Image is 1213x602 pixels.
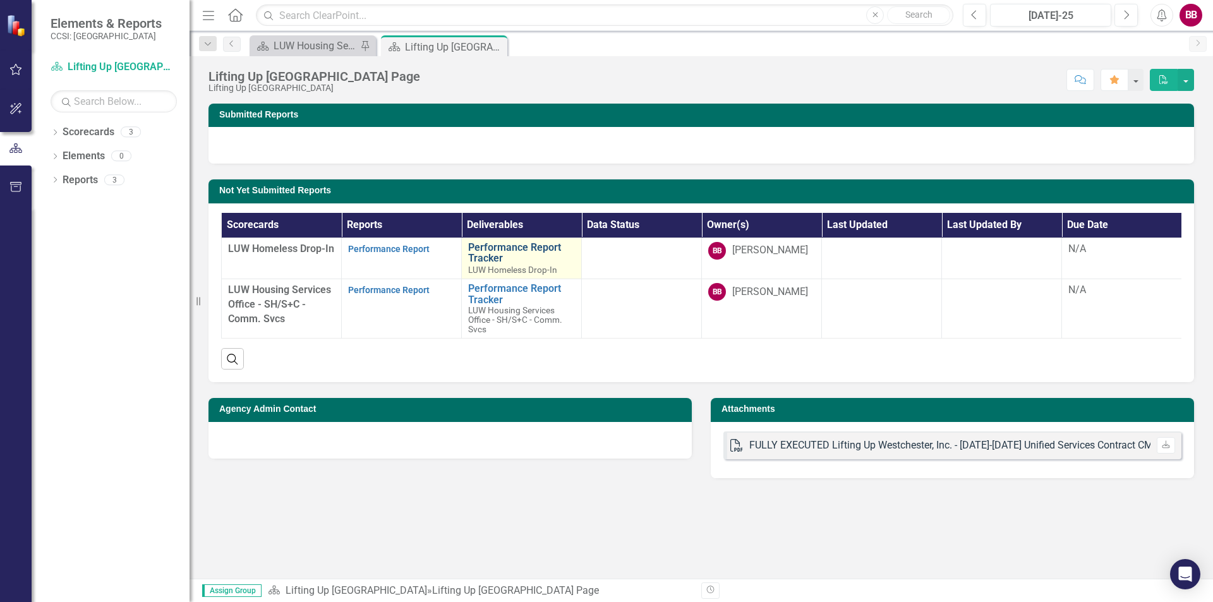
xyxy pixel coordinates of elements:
a: Performance Report [348,285,430,295]
a: Performance Report [348,244,430,254]
input: Search ClearPoint... [256,4,953,27]
h3: Agency Admin Contact [219,404,685,414]
span: LUW Homeless Drop-In [228,243,334,255]
div: Lifting Up [GEOGRAPHIC_DATA] Page [432,584,599,596]
span: Search [905,9,932,20]
button: [DATE]-25 [990,4,1111,27]
span: LUW Housing Services Office - SH/S+C - Comm. Svcs [228,284,331,325]
small: CCSI: [GEOGRAPHIC_DATA] [51,31,162,41]
a: Lifting Up [GEOGRAPHIC_DATA] [286,584,427,596]
div: 0 [111,151,131,162]
div: 3 [121,127,141,138]
div: LUW Housing Services Office - SH/S+C - Comm. Svcs Landing Page [274,38,357,54]
h3: Attachments [721,404,1188,414]
div: N/A [1068,242,1175,256]
td: Double-Click to Edit Right Click for Context Menu [462,279,582,339]
div: Lifting Up [GEOGRAPHIC_DATA] Page [208,69,420,83]
a: Reports [63,173,98,188]
a: Scorecards [63,125,114,140]
div: [PERSON_NAME] [732,285,808,299]
div: 3 [104,174,124,185]
div: Open Intercom Messenger [1170,559,1200,589]
div: Lifting Up [GEOGRAPHIC_DATA] [208,83,420,93]
td: Double-Click to Edit Right Click for Context Menu [462,238,582,279]
td: Double-Click to Edit [582,279,702,339]
span: LUW Homeless Drop-In [468,265,557,275]
a: Performance Report Tracker [468,242,575,264]
div: » [268,584,692,598]
a: LUW Housing Services Office - SH/S+C - Comm. Svcs Landing Page [253,38,357,54]
span: Assign Group [202,584,262,597]
input: Search Below... [51,90,177,112]
a: Performance Report Tracker [468,283,575,305]
div: BB [708,242,726,260]
h3: Submitted Reports [219,110,1188,119]
a: Elements [63,149,105,164]
span: LUW Housing Services Office - SH/S+C - Comm. Svcs [468,305,562,334]
div: N/A [1068,283,1175,298]
span: Elements & Reports [51,16,162,31]
button: Search [887,6,950,24]
button: BB [1180,4,1202,27]
div: [PERSON_NAME] [732,243,808,258]
h3: Not Yet Submitted Reports [219,186,1188,195]
a: Lifting Up [GEOGRAPHIC_DATA] [51,60,177,75]
div: [DATE]-25 [994,8,1107,23]
td: Double-Click to Edit [582,238,702,279]
div: Lifting Up [GEOGRAPHIC_DATA] Page [405,39,504,55]
img: ClearPoint Strategy [6,14,28,36]
div: BB [708,283,726,301]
